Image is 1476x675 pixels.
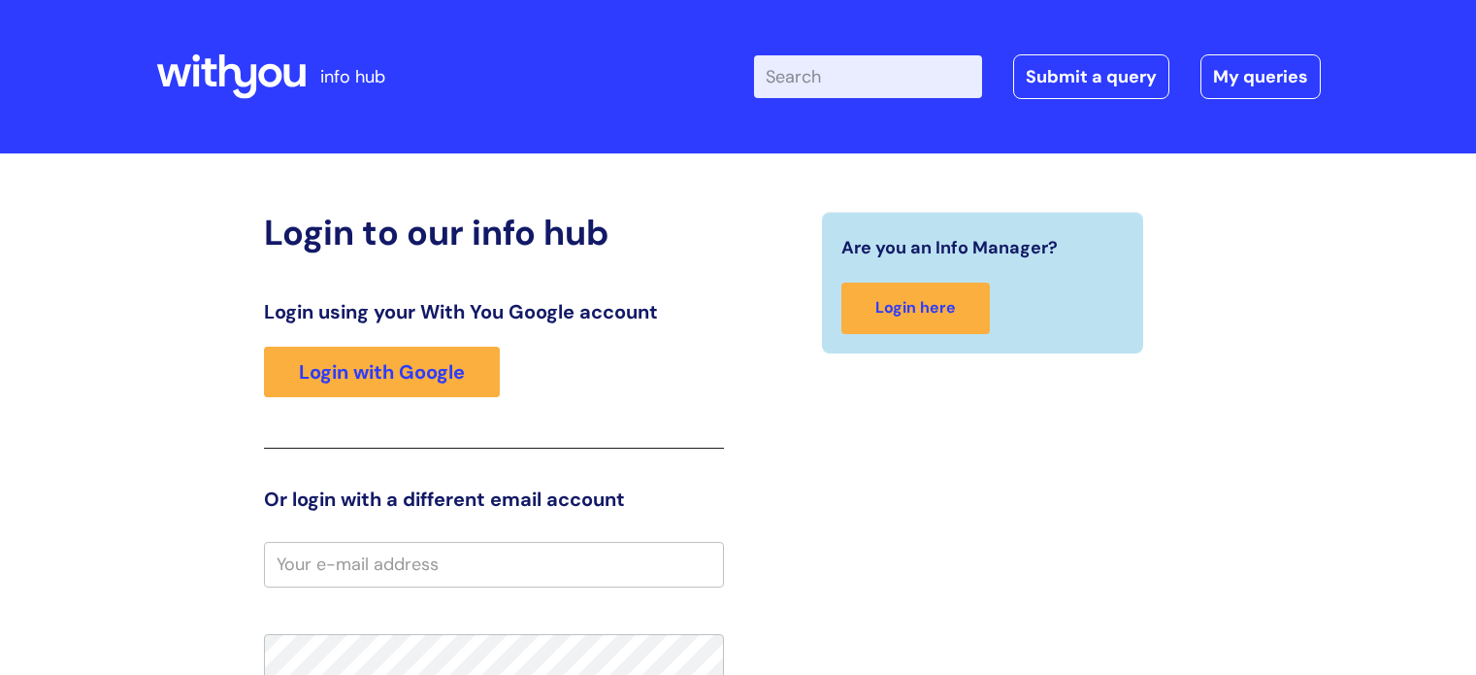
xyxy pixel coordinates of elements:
[264,300,724,323] h3: Login using your With You Google account
[264,347,500,397] a: Login with Google
[754,55,982,98] input: Search
[320,61,385,92] p: info hub
[1200,54,1321,99] a: My queries
[264,488,724,511] h3: Or login with a different email account
[841,283,990,334] a: Login here
[1013,54,1169,99] a: Submit a query
[264,212,724,253] h2: Login to our info hub
[841,232,1058,263] span: Are you an Info Manager?
[264,542,724,587] input: Your e-mail address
